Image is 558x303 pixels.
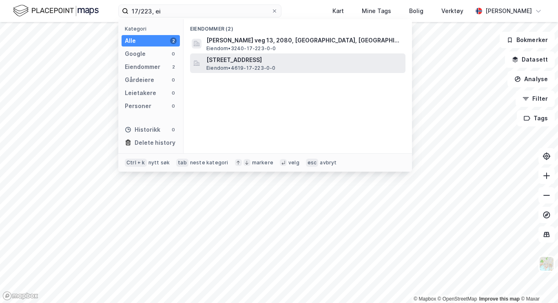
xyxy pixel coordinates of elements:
button: Analyse [507,71,555,87]
div: Bolig [409,6,423,16]
div: Leietakere [125,88,156,98]
div: 0 [170,126,177,133]
div: Eiendommer (2) [184,19,412,34]
span: Eiendom • 3240-17-223-0-0 [206,45,276,52]
div: [PERSON_NAME] [485,6,532,16]
div: Kontrollprogram for chat [517,264,558,303]
div: Ctrl + k [125,159,147,167]
div: Gårdeiere [125,75,154,85]
button: Tags [517,110,555,126]
div: 2 [170,64,177,70]
div: velg [288,159,299,166]
div: Mine Tags [362,6,391,16]
img: logo.f888ab2527a4732fd821a326f86c7f29.svg [13,4,99,18]
div: markere [252,159,273,166]
div: esc [306,159,319,167]
div: Google [125,49,146,59]
div: 0 [170,103,177,109]
div: Eiendommer [125,62,160,72]
div: 0 [170,90,177,96]
div: tab [176,159,188,167]
a: OpenStreetMap [438,296,477,302]
span: Eiendom • 4619-17-223-0-0 [206,65,276,71]
div: 0 [170,77,177,83]
div: Personer [125,101,151,111]
div: Kart [332,6,344,16]
div: Kategori [125,26,180,32]
div: nytt søk [148,159,170,166]
div: Historikk [125,125,160,135]
button: Filter [516,91,555,107]
a: Mapbox homepage [2,291,38,301]
img: Z [539,256,554,272]
div: Verktøy [441,6,463,16]
input: Søk på adresse, matrikkel, gårdeiere, leietakere eller personer [128,5,271,17]
div: Delete history [135,138,175,148]
div: 0 [170,51,177,57]
div: Alle [125,36,136,46]
span: [PERSON_NAME] veg 13, 2080, [GEOGRAPHIC_DATA], [GEOGRAPHIC_DATA] [206,35,402,45]
iframe: Chat Widget [517,264,558,303]
div: 2 [170,38,177,44]
div: neste kategori [190,159,228,166]
span: [STREET_ADDRESS] [206,55,402,65]
button: Datasett [505,51,555,68]
a: Improve this map [479,296,520,302]
button: Bokmerker [500,32,555,48]
div: avbryt [320,159,337,166]
a: Mapbox [414,296,436,302]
